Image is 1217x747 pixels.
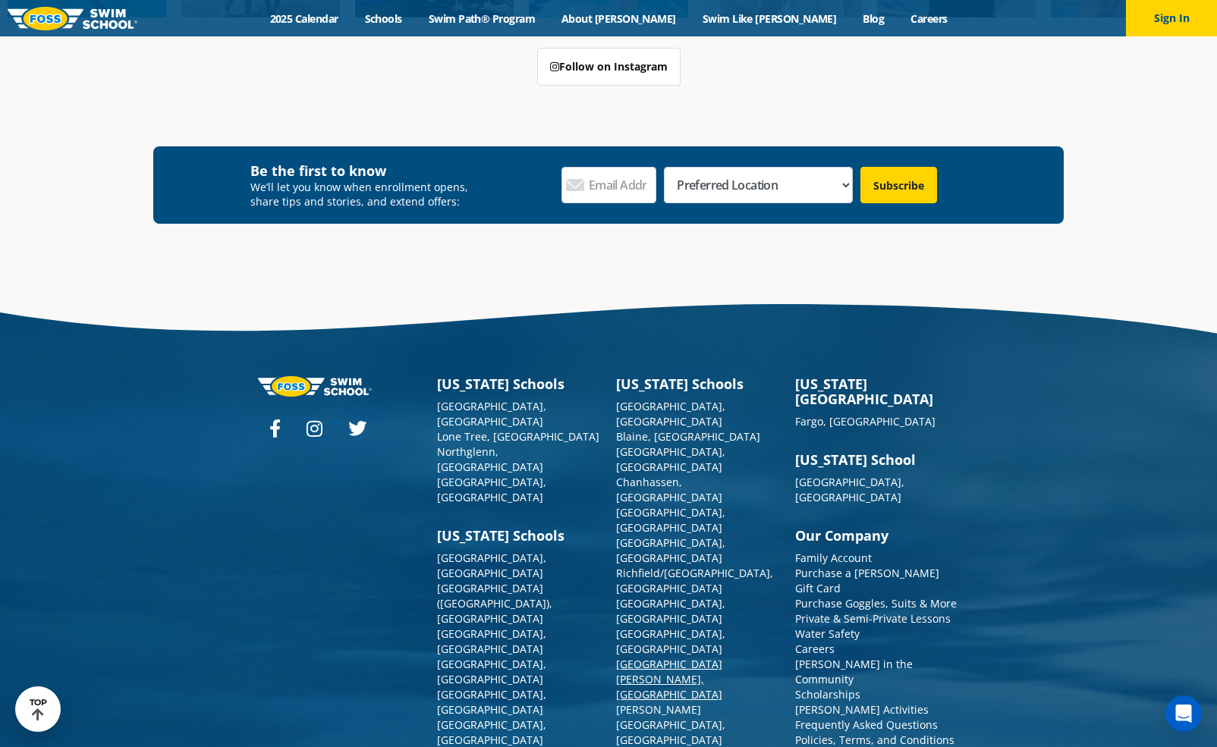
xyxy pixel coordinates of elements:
[689,11,850,26] a: Swim Like [PERSON_NAME]
[795,596,957,610] a: Purchase Goggles, Suits & More
[437,626,546,656] a: [GEOGRAPHIC_DATA], [GEOGRAPHIC_DATA]
[795,376,959,406] h3: [US_STATE][GEOGRAPHIC_DATA]
[549,11,690,26] a: About [PERSON_NAME]
[795,733,954,747] a: Policies, Terms, and Conditions
[616,475,722,504] a: Chanhassen, [GEOGRAPHIC_DATA]
[437,551,546,580] a: [GEOGRAPHIC_DATA], [GEOGRAPHIC_DATA]
[616,626,725,656] a: [GEOGRAPHIC_DATA], [GEOGRAPHIC_DATA]
[616,505,725,535] a: [GEOGRAPHIC_DATA], [GEOGRAPHIC_DATA]
[616,702,725,747] a: [PERSON_NAME][GEOGRAPHIC_DATA], [GEOGRAPHIC_DATA]
[616,399,725,428] a: [GEOGRAPHIC_DATA], [GEOGRAPHIC_DATA]
[616,535,725,565] a: [GEOGRAPHIC_DATA], [GEOGRAPHIC_DATA]
[795,702,929,717] a: [PERSON_NAME] Activities
[437,657,546,686] a: [GEOGRAPHIC_DATA], [GEOGRAPHIC_DATA]
[437,429,599,444] a: Lone Tree, [GEOGRAPHIC_DATA]
[437,444,543,474] a: Northglenn, [GEOGRAPHIC_DATA]
[860,167,937,203] input: Subscribe
[795,452,959,467] h3: [US_STATE] School
[8,7,137,30] img: FOSS Swim School Logo
[795,611,951,626] a: Private & Semi-Private Lessons
[616,596,725,626] a: [GEOGRAPHIC_DATA], [GEOGRAPHIC_DATA]
[437,399,546,428] a: [GEOGRAPHIC_DATA], [GEOGRAPHIC_DATA]
[616,429,760,444] a: Blaine, [GEOGRAPHIC_DATA]
[616,566,773,595] a: Richfield/[GEOGRAPHIC_DATA], [GEOGRAPHIC_DATA]
[795,566,939,595] a: Purchase a [PERSON_NAME] Gift Card
[561,167,657,203] input: Email Address
[795,475,904,504] a: [GEOGRAPHIC_DATA], [GEOGRAPHIC_DATA]
[256,11,351,26] a: 2025 Calendar
[898,11,961,26] a: Careers
[616,657,722,701] a: [GEOGRAPHIC_DATA][PERSON_NAME], [GEOGRAPHIC_DATA]
[795,528,959,543] h3: Our Company
[437,528,601,543] h3: [US_STATE] Schools
[537,48,681,86] a: Follow on Instagram
[795,551,872,565] a: Family Account
[795,657,913,686] a: [PERSON_NAME] in the Community
[415,11,548,26] a: Swim Path® Program
[616,376,780,391] h3: [US_STATE] Schools
[437,687,546,717] a: [GEOGRAPHIC_DATA], [GEOGRAPHIC_DATA]
[795,414,936,428] a: Fargo, [GEOGRAPHIC_DATA]
[616,444,725,474] a: [GEOGRAPHIC_DATA], [GEOGRAPHIC_DATA]
[795,717,938,732] a: Frequently Asked Questions
[351,11,415,26] a: Schools
[258,376,372,397] img: Foss-logo-horizontal-white.svg
[250,180,479,209] p: We’ll let you know when enrollment opens, share tips and stories, and extend offers:
[30,698,47,721] div: TOP
[850,11,898,26] a: Blog
[795,687,860,701] a: Scholarships
[795,626,860,641] a: Water Safety
[437,717,546,747] a: [GEOGRAPHIC_DATA], [GEOGRAPHIC_DATA]
[1165,695,1202,732] div: Open Intercom Messenger
[250,162,479,180] h4: Be the first to know
[795,642,835,656] a: Careers
[437,581,552,626] a: [GEOGRAPHIC_DATA] ([GEOGRAPHIC_DATA]), [GEOGRAPHIC_DATA]
[437,475,546,504] a: [GEOGRAPHIC_DATA], [GEOGRAPHIC_DATA]
[437,376,601,391] h3: [US_STATE] Schools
